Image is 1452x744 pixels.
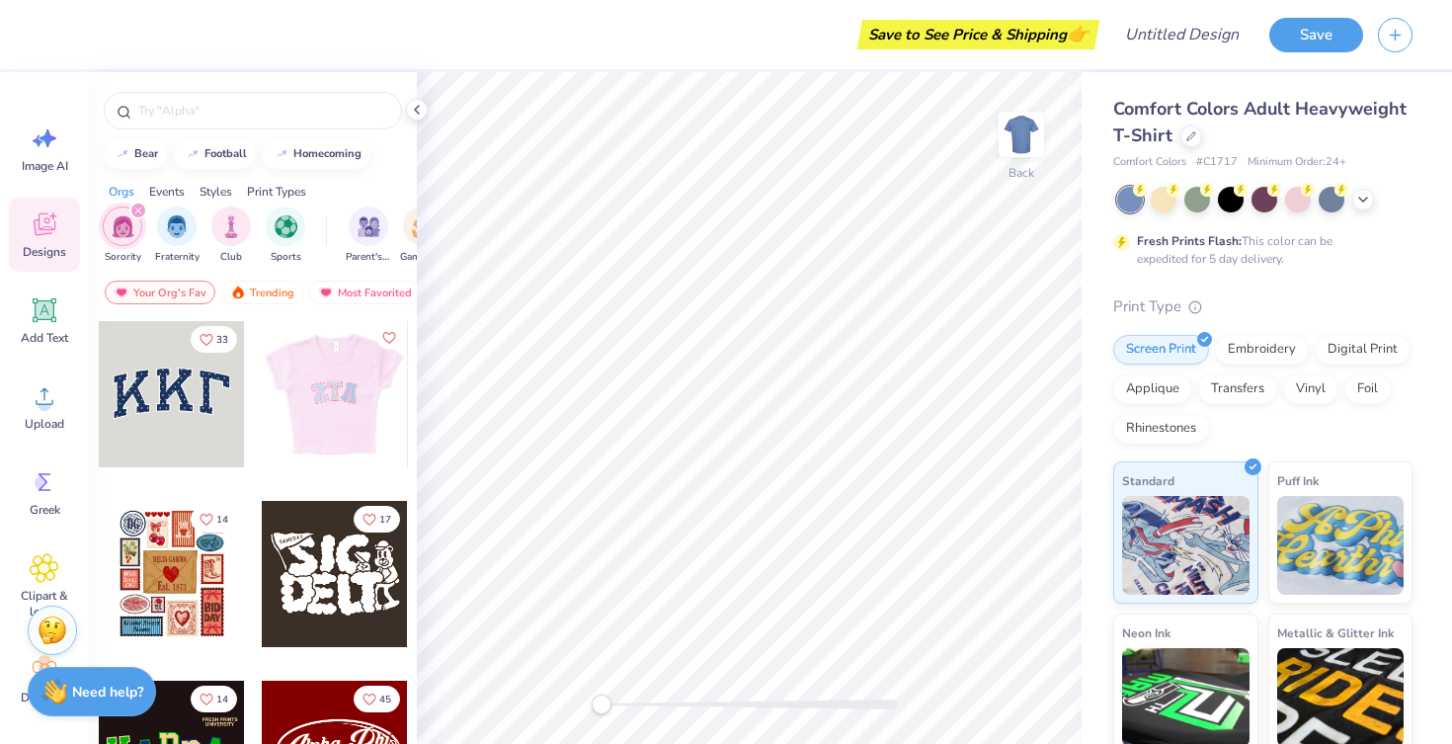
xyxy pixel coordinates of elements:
span: 33 [216,335,228,345]
input: Untitled Design [1109,15,1254,54]
button: filter button [103,207,142,265]
div: Styles [200,183,232,201]
span: 45 [379,695,391,704]
span: Metallic & Glitter Ink [1277,622,1394,643]
img: Standard [1122,496,1250,595]
div: Print Types [247,183,306,201]
div: filter for Parent's Weekend [346,207,391,265]
img: Game Day Image [412,215,435,238]
div: Vinyl [1283,374,1338,404]
button: filter button [211,207,251,265]
div: filter for Game Day [400,207,445,265]
span: 14 [216,695,228,704]
img: Back [1002,115,1041,154]
div: homecoming [293,148,362,159]
span: Puff Ink [1277,470,1319,491]
div: Embroidery [1215,335,1309,365]
div: filter for Sorority [103,207,142,265]
button: homecoming [263,139,370,169]
div: Print Type [1113,295,1412,318]
span: Image AI [22,158,68,174]
span: Designs [23,244,66,260]
div: filter for Sports [266,207,305,265]
img: Fraternity Image [166,215,188,238]
div: Back [1008,164,1034,182]
div: Most Favorited [309,281,421,304]
button: filter button [346,207,391,265]
button: bear [104,139,167,169]
span: Comfort Colors [1113,154,1186,171]
img: Puff Ink [1277,496,1405,595]
button: football [174,139,256,169]
button: Like [354,506,400,533]
img: trend_line.gif [274,148,289,160]
button: Save [1269,18,1363,52]
div: Transfers [1198,374,1277,404]
span: Parent's Weekend [346,250,391,265]
img: most_fav.gif [114,286,129,299]
div: football [204,148,247,159]
div: Orgs [109,183,134,201]
img: trend_line.gif [115,148,130,160]
span: Clipart & logos [12,588,77,620]
div: filter for Fraternity [155,207,200,265]
span: Sorority [105,250,141,265]
div: Trending [221,281,303,304]
button: Like [191,326,237,353]
span: Decorate [21,690,68,705]
div: Applique [1113,374,1192,404]
img: Sorority Image [112,215,134,238]
span: Standard [1122,470,1174,491]
strong: Need help? [72,683,143,702]
div: Foil [1344,374,1391,404]
div: Screen Print [1113,335,1209,365]
img: trend_line.gif [185,148,201,160]
span: Add Text [21,330,68,346]
span: Minimum Order: 24 + [1248,154,1346,171]
img: trending.gif [230,286,246,299]
div: bear [134,148,158,159]
span: 👉 [1067,22,1089,45]
span: Neon Ink [1122,622,1170,643]
div: Your Org's Fav [105,281,215,304]
span: # C1717 [1196,154,1238,171]
div: This color can be expedited for 5 day delivery. [1137,232,1380,268]
img: Sports Image [275,215,297,238]
button: filter button [266,207,305,265]
img: Parent's Weekend Image [358,215,380,238]
img: Club Image [220,215,242,238]
span: 17 [379,515,391,525]
span: Upload [25,416,64,432]
button: Like [191,506,237,533]
div: filter for Club [211,207,251,265]
strong: Fresh Prints Flash: [1137,233,1242,249]
span: 14 [216,515,228,525]
div: Digital Print [1315,335,1411,365]
span: Club [220,250,242,265]
span: Fraternity [155,250,200,265]
div: Accessibility label [592,695,611,714]
div: Rhinestones [1113,414,1209,444]
div: Events [149,183,185,201]
span: Greek [30,502,60,518]
button: filter button [400,207,445,265]
span: Sports [271,250,301,265]
button: filter button [155,207,200,265]
input: Try "Alpha" [136,101,389,121]
button: Like [191,686,237,712]
div: Save to See Price & Shipping [862,20,1094,49]
button: Like [377,326,401,350]
span: Comfort Colors Adult Heavyweight T-Shirt [1113,97,1407,147]
span: Game Day [400,250,445,265]
button: Like [354,686,400,712]
img: most_fav.gif [318,286,334,299]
